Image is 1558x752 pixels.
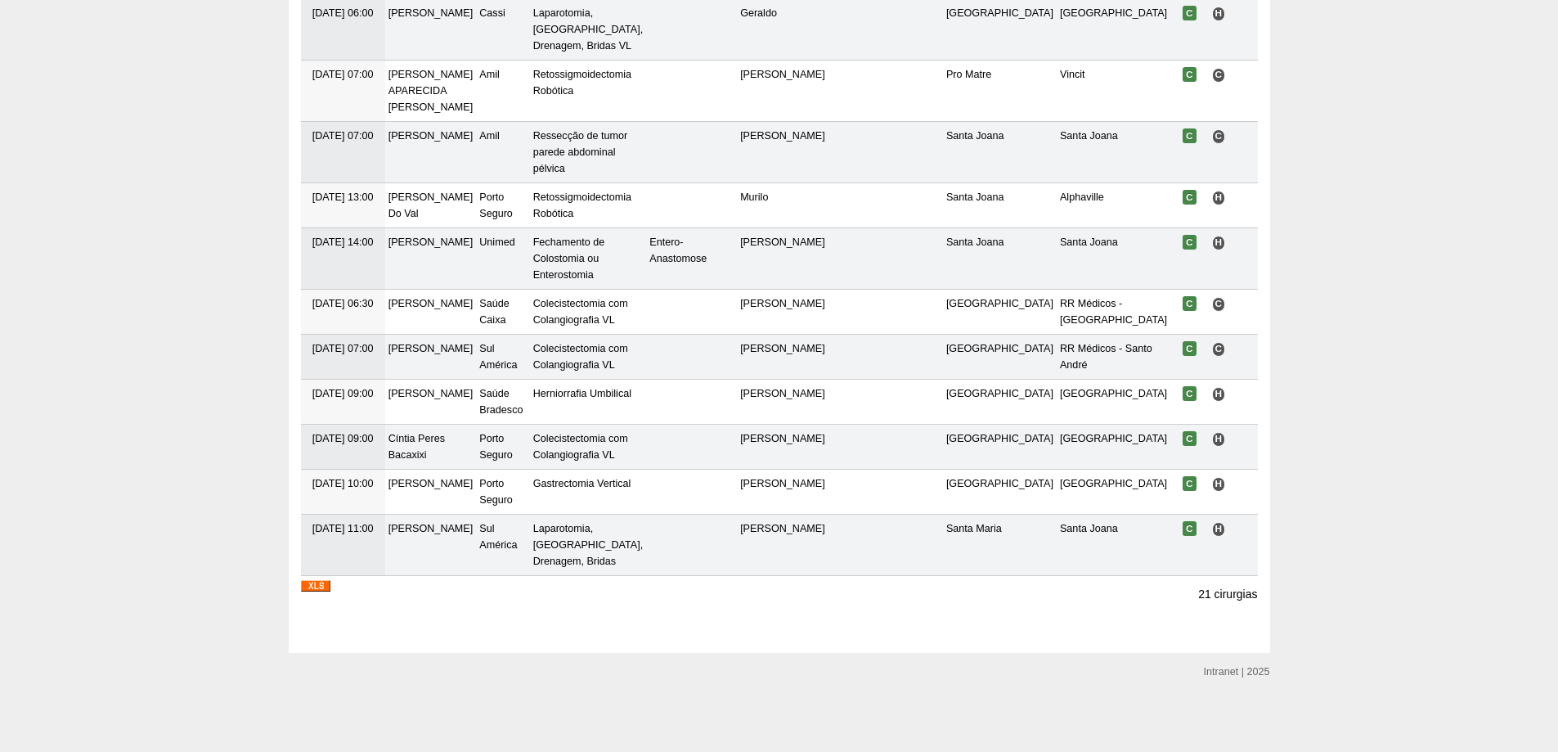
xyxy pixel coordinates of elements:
[1183,476,1197,491] span: Confirmada
[737,228,828,290] td: [PERSON_NAME]
[476,515,529,576] td: Sul América
[737,122,828,183] td: [PERSON_NAME]
[312,298,374,309] span: [DATE] 06:30
[1212,297,1226,311] span: Consultório
[943,425,1057,470] td: [GEOGRAPHIC_DATA]
[1212,432,1226,446] span: Hospital
[312,343,374,354] span: [DATE] 07:00
[1057,290,1170,335] td: RR Médicos - [GEOGRAPHIC_DATA]
[1183,341,1197,356] span: Confirmada
[943,515,1057,576] td: Santa Maria
[385,470,477,515] td: [PERSON_NAME]
[385,515,477,576] td: [PERSON_NAME]
[943,470,1057,515] td: [GEOGRAPHIC_DATA]
[385,335,477,380] td: [PERSON_NAME]
[1183,235,1197,250] span: Confirmada
[737,425,828,470] td: [PERSON_NAME]
[312,388,374,399] span: [DATE] 09:00
[737,515,828,576] td: [PERSON_NAME]
[737,61,828,122] td: [PERSON_NAME]
[476,228,529,290] td: Unimed
[1183,128,1197,143] span: Confirmada
[385,183,477,228] td: [PERSON_NAME] Do Val
[1057,61,1170,122] td: Vincit
[1212,68,1226,82] span: Consultório
[943,122,1057,183] td: Santa Joana
[476,183,529,228] td: Porto Seguro
[312,130,374,142] span: [DATE] 07:00
[530,470,647,515] td: Gastrectomia Vertical
[476,425,529,470] td: Porto Seguro
[530,425,647,470] td: Colecistectomia com Colangiografia VL
[312,236,374,248] span: [DATE] 14:00
[1212,342,1226,356] span: Consultório
[943,380,1057,425] td: [GEOGRAPHIC_DATA]
[476,380,529,425] td: Saúde Bradesco
[1212,129,1226,143] span: Consultório
[943,61,1057,122] td: Pro Matre
[1212,387,1226,401] span: Hospital
[312,69,374,80] span: [DATE] 07:00
[530,515,647,576] td: Laparotomia, [GEOGRAPHIC_DATA], Drenagem, Bridas
[530,61,647,122] td: Retossigmoidectomia Robótica
[943,335,1057,380] td: [GEOGRAPHIC_DATA]
[385,290,477,335] td: [PERSON_NAME]
[1183,386,1197,401] span: Confirmada
[312,7,374,19] span: [DATE] 06:00
[530,228,647,290] td: Fechamento de Colostomia ou Enterostomia
[646,228,737,290] td: Entero-Anastomose
[530,335,647,380] td: Colecistectomia com Colangiografia VL
[943,290,1057,335] td: [GEOGRAPHIC_DATA]
[312,478,374,489] span: [DATE] 10:00
[943,183,1057,228] td: Santa Joana
[1183,431,1197,446] span: Confirmada
[476,122,529,183] td: Amil
[1204,664,1270,680] div: Intranet | 2025
[1057,425,1170,470] td: [GEOGRAPHIC_DATA]
[385,122,477,183] td: [PERSON_NAME]
[1183,6,1197,20] span: Confirmada
[1057,515,1170,576] td: Santa Joana
[1057,228,1170,290] td: Santa Joana
[476,470,529,515] td: Porto Seguro
[530,183,647,228] td: Retossigmoidectomia Robótica
[530,290,647,335] td: Colecistectomia com Colangiografia VL
[1212,236,1226,250] span: Hospital
[530,122,647,183] td: Ressecção de tumor parede abdominal pélvica
[530,380,647,425] td: Herniorrafia Umbilical
[1183,521,1197,536] span: Confirmada
[1057,380,1170,425] td: [GEOGRAPHIC_DATA]
[1183,67,1197,82] span: Confirmada
[737,183,828,228] td: Murilo
[1057,335,1170,380] td: RR Médicos - Santo André
[737,335,828,380] td: [PERSON_NAME]
[737,380,828,425] td: [PERSON_NAME]
[385,380,477,425] td: [PERSON_NAME]
[385,61,477,122] td: [PERSON_NAME] APARECIDA [PERSON_NAME]
[476,61,529,122] td: Amil
[312,523,374,534] span: [DATE] 11:00
[1057,183,1170,228] td: Alphaville
[1057,122,1170,183] td: Santa Joana
[312,433,374,444] span: [DATE] 09:00
[385,425,477,470] td: Cíntia Peres Bacaxixi
[476,290,529,335] td: Saúde Caixa
[1183,296,1197,311] span: Confirmada
[1198,587,1257,602] p: 21 cirurgias
[1183,190,1197,205] span: Confirmada
[476,335,529,380] td: Sul América
[1057,470,1170,515] td: [GEOGRAPHIC_DATA]
[737,290,828,335] td: [PERSON_NAME]
[1212,7,1226,20] span: Hospital
[301,580,330,592] img: XLS
[1212,191,1226,205] span: Hospital
[1212,522,1226,536] span: Hospital
[737,470,828,515] td: [PERSON_NAME]
[385,228,477,290] td: [PERSON_NAME]
[943,228,1057,290] td: Santa Joana
[312,191,374,203] span: [DATE] 13:00
[1212,477,1226,491] span: Hospital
